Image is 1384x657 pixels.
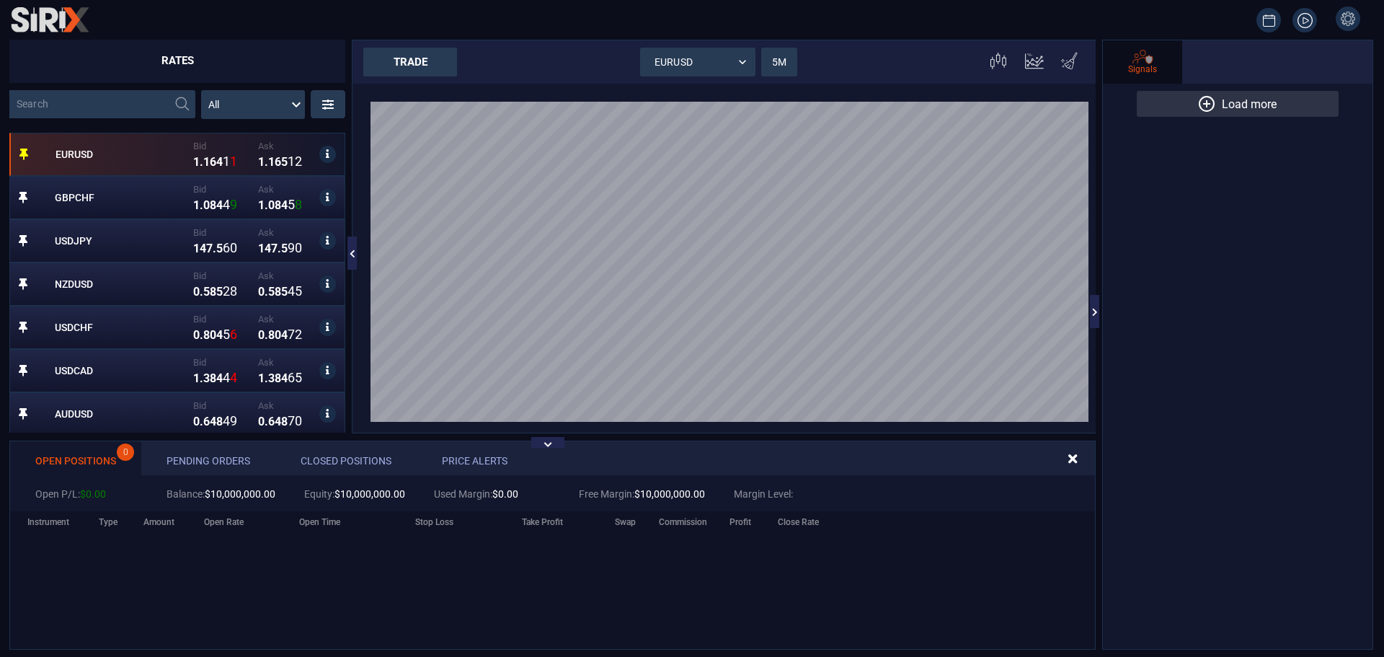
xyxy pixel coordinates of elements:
strong: . [200,371,203,385]
strong: 8 [210,285,216,299]
strong: 8 [203,328,210,342]
span: Ask [258,184,316,195]
strong: 5 [281,155,288,169]
strong: 1 [258,371,265,385]
strong: 4 [216,155,223,169]
strong: 0 [258,415,265,428]
strong: 1 [193,155,200,169]
strong: 0 [295,240,302,255]
strong: . [213,242,216,255]
strong: 6 [203,415,210,428]
strong: 6 [268,415,275,428]
strong: 4 [275,415,281,428]
strong: 1 [288,154,295,169]
span: Ask [258,357,316,368]
strong: 1 [258,155,265,169]
strong: . [265,415,268,428]
span: Load more [1222,97,1277,111]
strong: 8 [268,328,275,342]
strong: 1 [203,155,210,169]
span: Stop Loss [415,517,453,527]
strong: 4 [216,371,223,385]
span: $ 10,000,000.00 [205,488,275,500]
span: $ 10,000,000.00 [634,488,705,500]
span: Ask [258,227,316,238]
div: Pending Orders [141,441,275,475]
div: USDCHF [55,322,190,333]
span: Bid [193,141,251,151]
strong: 2 [223,283,230,299]
span: Amount [143,517,174,527]
strong: 4 [281,371,288,385]
strong: 9 [288,240,295,255]
div: trade [363,48,457,76]
strong: . [265,371,268,385]
strong: 3 [268,371,275,385]
div: EURUSD [56,149,190,160]
span: Type [99,517,117,527]
strong: 8 [210,371,216,385]
strong: 5 [281,285,288,299]
span: Used Margin : [434,488,492,500]
span: Take Profit [522,517,563,527]
strong: 2 [295,154,302,169]
strong: 4 [288,283,295,299]
strong: 7 [288,413,295,428]
span: Commission [659,517,707,527]
div: Closed Positions [275,441,417,475]
strong: . [265,198,268,212]
span: Free Margin : [579,488,634,500]
strong: . [265,328,268,342]
div: grid [10,535,1163,636]
span: Equity : [304,488,334,500]
strong: . [265,285,268,299]
span: Bid [193,270,251,281]
strong: 6 [275,155,281,169]
span: Swap [615,517,636,527]
strong: 7 [271,242,278,255]
strong: . [200,285,203,299]
button: Load more [1137,91,1339,117]
strong: 0 [203,198,210,212]
span: Ask [258,314,316,325]
strong: 0 [193,328,200,342]
span: Instrument [27,517,69,527]
span: Bid [193,357,251,368]
strong: 0 [193,415,200,428]
strong: 4 [216,198,223,212]
strong: 0 [268,198,275,212]
span: Bid [193,314,251,325]
strong: 5 [295,370,302,385]
strong: 1 [193,371,200,385]
strong: . [200,198,203,212]
strong: 7 [206,242,213,255]
strong: 5 [295,283,302,299]
strong: 0 [258,328,265,342]
strong: 5 [288,197,295,212]
strong: 1 [258,242,265,255]
strong: 4 [216,328,223,342]
button: Signals [1103,40,1182,84]
div: grid [9,133,345,433]
div: 0 [117,444,134,461]
strong: 4 [281,328,288,342]
strong: 8 [230,283,237,299]
strong: 4 [265,242,271,255]
img: sirix [11,7,89,33]
span: Open Time [299,517,340,527]
strong: 0 [230,240,237,255]
strong: 6 [223,240,230,255]
strong: 8 [275,198,281,212]
div: NZDUSD [55,278,190,290]
span: $ 0.00 [492,488,550,500]
strong: 8 [210,198,216,212]
strong: 5 [223,327,230,342]
strong: 0 [295,413,302,428]
strong: 0 [210,328,216,342]
span: Open P/L : [35,488,80,500]
strong: 4 [210,415,216,428]
strong: 1 [268,155,275,169]
strong: 8 [275,285,281,299]
strong: 4 [230,370,237,385]
span: Bid [193,400,251,411]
